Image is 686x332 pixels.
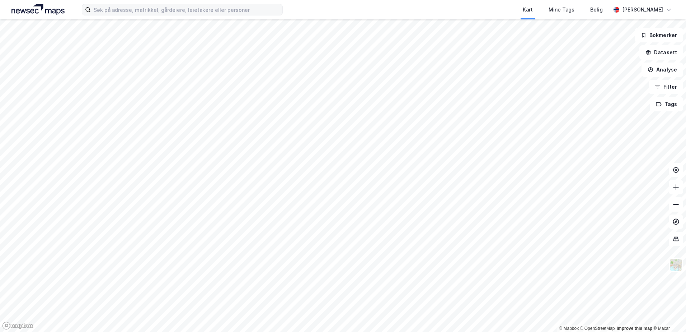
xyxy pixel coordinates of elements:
button: Analyse [642,63,683,77]
div: Kontrollprogram for chat [650,298,686,332]
button: Bokmerker [635,28,683,42]
div: [PERSON_NAME] [622,5,663,14]
a: Mapbox [559,326,579,331]
button: Tags [650,97,683,111]
div: Kart [523,5,533,14]
div: Mine Tags [549,5,574,14]
button: Datasett [639,45,683,60]
iframe: Chat Widget [650,298,686,332]
a: Mapbox homepage [2,322,34,330]
img: Z [669,258,683,272]
a: OpenStreetMap [580,326,615,331]
input: Søk på adresse, matrikkel, gårdeiere, leietakere eller personer [91,4,282,15]
a: Improve this map [617,326,652,331]
button: Filter [649,80,683,94]
img: logo.a4113a55bc3d86da70a041830d287a7e.svg [11,4,65,15]
div: Bolig [590,5,603,14]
